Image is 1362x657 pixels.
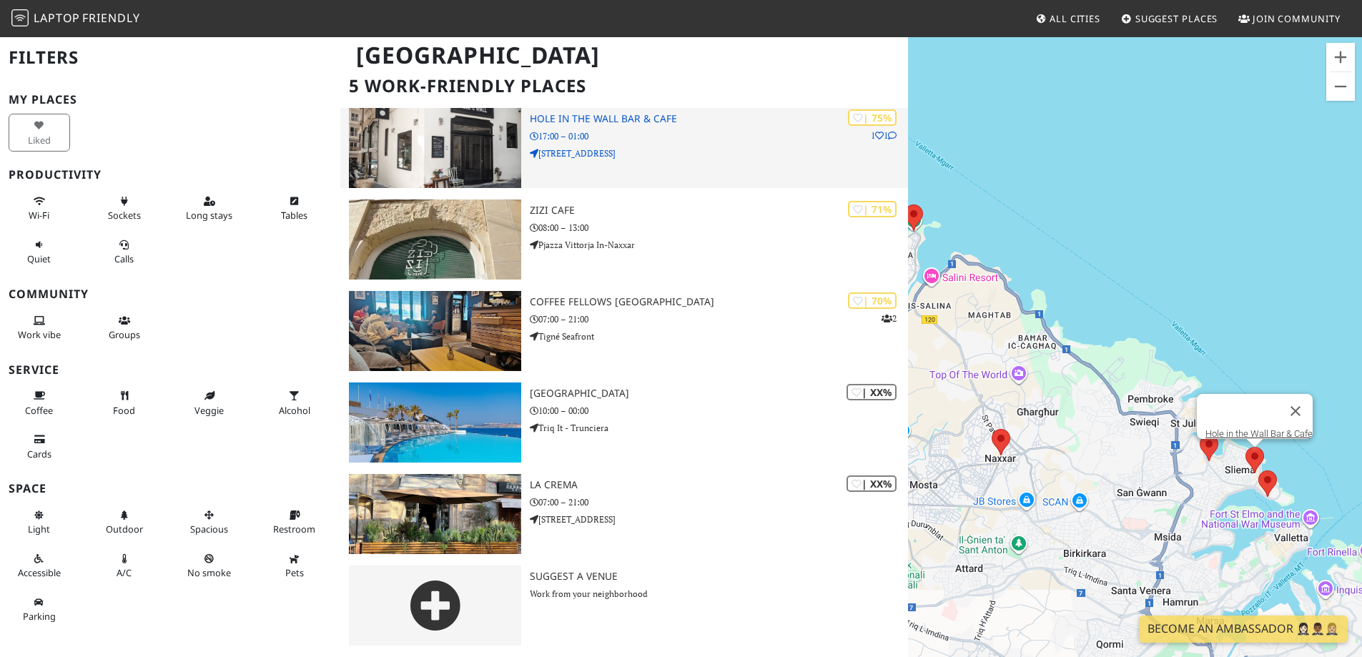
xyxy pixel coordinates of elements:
button: Alcohol [264,384,325,422]
button: Wi-Fi [9,189,70,227]
a: Hole in the Wall Bar & Cafe [1205,428,1313,439]
h3: My Places [9,93,332,107]
p: 2 [882,312,897,325]
a: Café del Mar Malta | XX% [GEOGRAPHIC_DATA] 10:00 – 00:00 Triq It - Trunciera [340,382,908,463]
span: Pet friendly [285,566,304,579]
span: Restroom [273,523,315,535]
img: Café del Mar Malta [349,382,521,463]
img: Coffee Fellows Malta [349,291,521,371]
img: La Crema [349,474,521,554]
a: Zizi cafe | 71% Zizi cafe 08:00 – 13:00 Pjazza Vittorja In-Naxxar [340,199,908,280]
button: Spacious [179,503,240,541]
span: Power sockets [108,209,141,222]
button: Tables [264,189,325,227]
button: Zoom in [1326,43,1355,71]
h3: Service [9,363,332,377]
p: 10:00 – 00:00 [530,404,908,418]
span: Smoke free [187,566,231,579]
span: Quiet [27,252,51,265]
p: 08:00 – 13:00 [530,221,908,234]
button: Parking [9,591,70,628]
span: Veggie [194,404,224,417]
span: Work-friendly tables [281,209,307,222]
span: Long stays [186,209,232,222]
span: Spacious [190,523,228,535]
span: Accessible [18,566,61,579]
span: Friendly [82,10,139,26]
a: LaptopFriendly LaptopFriendly [11,6,140,31]
h3: Coffee Fellows [GEOGRAPHIC_DATA] [530,296,908,308]
button: Accessible [9,547,70,585]
h3: Community [9,287,332,301]
span: Natural light [28,523,50,535]
h3: Space [9,482,332,495]
button: Close [1278,394,1313,428]
span: Video/audio calls [114,252,134,265]
button: Cards [9,428,70,465]
span: Laptop [34,10,80,26]
span: Alcohol [279,404,310,417]
button: Food [94,384,155,422]
p: 17:00 – 01:00 [530,129,908,143]
div: | 71% [848,201,897,217]
img: gray-place-d2bdb4477600e061c01bd816cc0f2ef0cfcb1ca9e3ad78868dd16fb2af073a21.png [349,565,521,646]
a: Suggest a Venue Work from your neighborhood [340,565,908,646]
span: Stable Wi-Fi [29,209,49,222]
h3: Productivity [9,168,332,182]
button: Outdoor [94,503,155,541]
a: All Cities [1030,6,1106,31]
button: Sockets [94,189,155,227]
img: Zizi cafe [349,199,521,280]
button: Calls [94,233,155,271]
span: Food [113,404,135,417]
span: All Cities [1050,12,1100,25]
button: Light [9,503,70,541]
h3: [GEOGRAPHIC_DATA] [530,387,908,400]
div: | XX% [847,384,897,400]
span: Coffee [25,404,53,417]
button: Work vibe [9,309,70,347]
img: Hole in the Wall Bar & Cafe [349,108,521,188]
a: Suggest Places [1115,6,1224,31]
button: Zoom out [1326,72,1355,101]
span: People working [18,328,61,341]
span: Group tables [109,328,140,341]
span: Outdoor area [106,523,143,535]
button: No smoke [179,547,240,585]
p: [STREET_ADDRESS] [530,147,908,160]
p: Triq It - Trunciera [530,421,908,435]
span: Suggest Places [1135,12,1218,25]
a: La Crema | XX% La Crema 07:00 – 21:00 [STREET_ADDRESS] [340,474,908,554]
a: Join Community [1233,6,1346,31]
p: 1 1 [871,129,897,142]
div: | 70% [848,292,897,309]
button: Veggie [179,384,240,422]
button: A/C [94,547,155,585]
button: Groups [94,309,155,347]
p: Work from your neighborhood [530,587,908,601]
span: Join Community [1253,12,1341,25]
span: Air conditioned [117,566,132,579]
h3: Hole in the Wall Bar & Cafe [530,113,908,125]
a: Coffee Fellows Malta | 70% 2 Coffee Fellows [GEOGRAPHIC_DATA] 07:00 – 21:00 Tigné Seafront [340,291,908,371]
span: Credit cards [27,448,51,460]
p: 07:00 – 21:00 [530,495,908,509]
p: Pjazza Vittorja In-Naxxar [530,238,908,252]
h2: Filters [9,36,332,79]
p: [STREET_ADDRESS] [530,513,908,526]
p: 07:00 – 21:00 [530,312,908,326]
button: Pets [264,547,325,585]
h3: Suggest a Venue [530,570,908,583]
a: Hole in the Wall Bar & Cafe | 75% 11 Hole in the Wall Bar & Cafe 17:00 – 01:00 [STREET_ADDRESS] [340,108,908,188]
div: | XX% [847,475,897,492]
p: Tigné Seafront [530,330,908,343]
h1: [GEOGRAPHIC_DATA] [345,36,905,75]
h3: La Crema [530,479,908,491]
button: Long stays [179,189,240,227]
div: | 75% [848,109,897,126]
button: Restroom [264,503,325,541]
img: LaptopFriendly [11,9,29,26]
span: Parking [23,610,56,623]
button: Coffee [9,384,70,422]
h3: Zizi cafe [530,204,908,217]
